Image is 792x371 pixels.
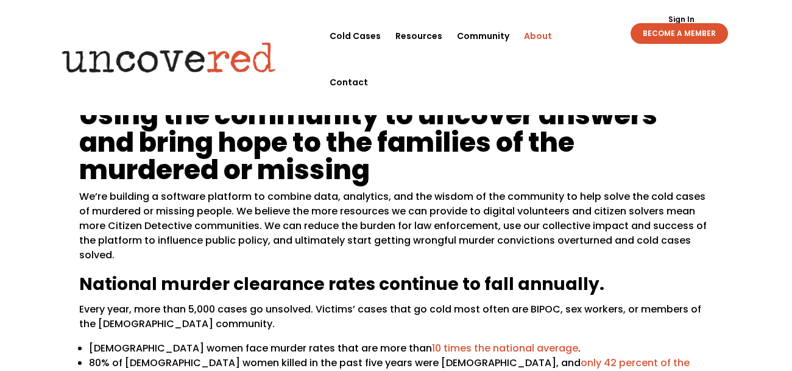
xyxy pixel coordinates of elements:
[395,13,442,59] a: Resources
[79,101,713,189] h1: Using the community to uncover answers and bring hope to the families of the murdered or missing
[631,23,728,44] a: BECOME A MEMBER
[79,272,604,296] span: National murder clearance rates continue to fall annually.
[457,13,509,59] a: Community
[432,341,578,355] a: 10 times the national average
[662,16,701,23] a: Sign In
[524,13,552,59] a: About
[330,13,381,59] a: Cold Cases
[330,59,368,105] a: Contact
[89,341,581,355] span: [DEMOGRAPHIC_DATA] women face murder rates that are more than .
[79,189,713,272] p: We’re building a software platform to combine data, analytics, and the wisdom of the community to...
[52,34,286,81] img: Uncovered logo
[79,302,701,331] span: Every year, more than 5,000 cases go unsolved. Victims’ cases that go cold most often are BIPOC, ...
